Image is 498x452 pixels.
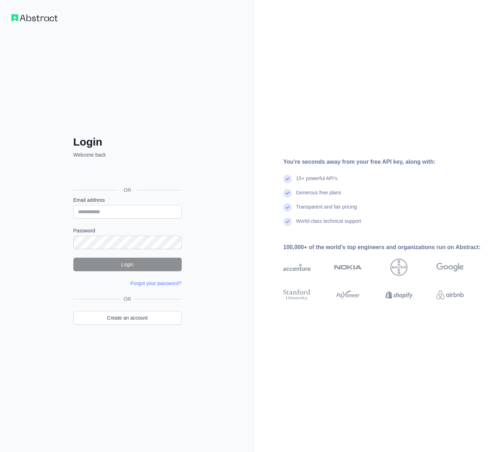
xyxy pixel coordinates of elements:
[283,288,311,302] img: stanford university
[73,196,182,204] label: Email address
[436,288,464,302] img: airbnb
[296,189,341,203] div: Generous free plans
[283,189,292,198] img: check mark
[385,288,413,302] img: shopify
[73,227,182,234] label: Password
[283,175,292,183] img: check mark
[334,259,362,276] img: nokia
[73,151,182,158] p: Welcome back
[118,186,137,194] span: OR
[121,295,134,303] span: OR
[73,311,182,325] a: Create an account
[130,280,181,286] a: Forgot your password?
[283,259,311,276] img: accenture
[296,175,337,189] div: 15+ powerful API's
[296,203,357,217] div: Transparent and fair pricing
[283,217,292,226] img: check mark
[283,243,487,252] div: 100,000+ of the world's top engineers and organizations run on Abstract:
[334,288,362,302] img: payoneer
[73,258,182,271] button: Login
[296,217,361,232] div: World-class technical support
[436,259,464,276] img: google
[70,166,184,182] iframe: Botão "Fazer login com o Google"
[73,136,182,148] h2: Login
[283,203,292,212] img: check mark
[283,158,487,166] div: You're seconds away from your free API key, along with:
[390,259,408,276] img: bayer
[11,14,58,21] img: Workflow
